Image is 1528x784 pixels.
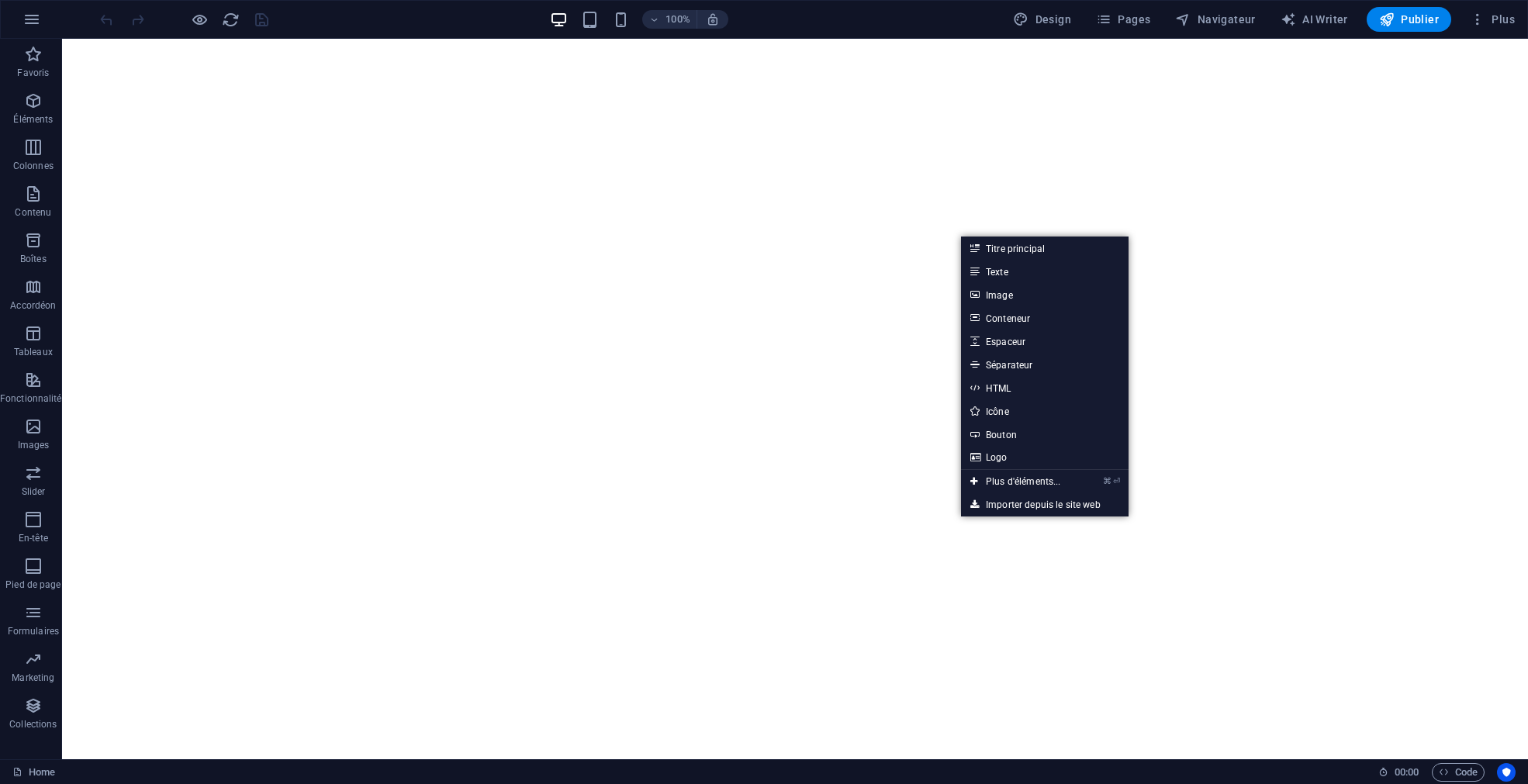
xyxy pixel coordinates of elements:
[17,67,49,79] p: Favoris
[1169,7,1261,32] button: Navigateur
[18,439,50,451] p: Images
[19,532,48,544] p: En-tête
[961,446,1129,469] a: Logo
[12,763,55,782] a: Cliquez pour annuler la sélection. Double-cliquez pour ouvrir Pages.
[1497,763,1516,782] button: Usercentrics
[1378,763,1419,782] h6: Durée de la session
[1090,7,1156,32] button: Pages
[961,470,1070,493] a: ⌘⏎Plus d'éléments...
[1096,12,1150,27] span: Pages
[1113,476,1120,486] i: ⏎
[961,330,1129,353] a: Espaceur
[1395,763,1419,782] span: 00 00
[1175,12,1255,27] span: Navigateur
[961,306,1129,330] a: Conteneur
[961,376,1129,399] a: HTML
[706,12,720,26] i: Lors du redimensionnement, ajuster automatiquement le niveau de zoom en fonction de l'appareil sé...
[13,160,54,172] p: Colonnes
[1281,12,1348,27] span: AI Writer
[10,299,56,312] p: Accordéon
[961,399,1129,423] a: Icône
[961,423,1129,446] a: Bouton
[665,10,690,29] h6: 100%
[22,485,46,498] p: Slider
[9,718,57,730] p: Collections
[8,625,59,637] p: Formulaires
[5,579,60,591] p: Pied de page
[1007,7,1077,32] div: Design (Ctrl+Alt+Y)
[12,672,54,684] p: Marketing
[1103,476,1111,486] i: ⌘
[1013,12,1071,27] span: Design
[1464,7,1521,32] button: Plus
[14,346,53,358] p: Tableaux
[1367,7,1451,32] button: Publier
[1007,7,1077,32] button: Design
[961,237,1129,260] a: Titre principal
[1470,12,1515,27] span: Plus
[642,10,697,29] button: 100%
[190,10,209,29] button: Cliquez ici pour quitter le mode Aperçu et poursuivre l'édition.
[15,206,51,219] p: Contenu
[13,113,53,126] p: Éléments
[1274,7,1354,32] button: AI Writer
[20,253,47,265] p: Boîtes
[961,493,1129,516] a: Importer depuis le site web
[1432,763,1485,782] button: Code
[222,11,240,29] i: Actualiser la page
[221,10,240,29] button: reload
[1405,766,1408,778] span: :
[961,353,1129,376] a: Séparateur
[1439,763,1478,782] span: Code
[961,260,1129,283] a: Texte
[1379,12,1439,27] span: Publier
[961,283,1129,306] a: Image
